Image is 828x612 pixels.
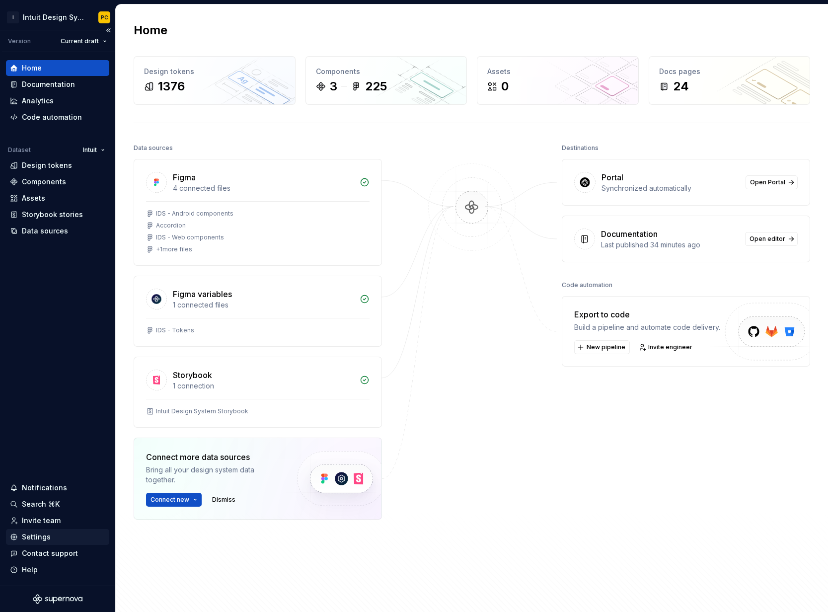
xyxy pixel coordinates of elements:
button: Connect new [146,493,202,507]
div: Synchronized automatically [602,183,740,193]
div: 24 [673,78,689,94]
div: Design tokens [22,160,72,170]
div: Accordion [156,222,186,229]
div: Intuit Design System [23,12,86,22]
div: 225 [365,78,387,94]
a: Assets0 [477,56,639,105]
div: Figma [173,171,196,183]
div: IDS - Android components [156,210,233,218]
div: Version [8,37,31,45]
button: IIntuit Design SystemPC [2,6,113,28]
a: Analytics [6,93,109,109]
span: Invite engineer [648,343,692,351]
a: Assets [6,190,109,206]
a: Home [6,60,109,76]
div: 4 connected files [173,183,354,193]
a: Figma variables1 connected filesIDS - Tokens [134,276,382,347]
a: Documentation [6,76,109,92]
div: Notifications [22,483,67,493]
a: Invite engineer [636,340,697,354]
a: Components3225 [305,56,467,105]
a: Figma4 connected filesIDS - Android componentsAccordionIDS - Web components+1more files [134,159,382,266]
a: Storybook1 connectionIntuit Design System Storybook [134,357,382,428]
span: Intuit [83,146,97,154]
div: Build a pipeline and automate code delivery. [574,322,720,332]
span: Connect new [151,496,189,504]
div: Analytics [22,96,54,106]
div: Components [316,67,457,76]
div: IDS - Tokens [156,326,194,334]
div: Contact support [22,548,78,558]
a: Design tokens1376 [134,56,296,105]
div: Design tokens [144,67,285,76]
div: Data sources [22,226,68,236]
button: Intuit [78,143,109,157]
div: Export to code [574,308,720,320]
div: Invite team [22,516,61,526]
button: Collapse sidebar [101,23,115,37]
div: Storybook [173,369,212,381]
button: Search ⌘K [6,496,109,512]
div: Components [22,177,66,187]
a: Docs pages24 [649,56,811,105]
div: I [7,11,19,23]
a: Data sources [6,223,109,239]
svg: Supernova Logo [33,594,82,604]
div: PC [101,13,108,21]
button: New pipeline [574,340,630,354]
a: Open Portal [746,175,798,189]
div: Settings [22,532,51,542]
button: Current draft [56,34,111,48]
div: Last published 34 minutes ago [601,240,739,250]
a: Open editor [745,232,798,246]
div: Figma variables [173,288,232,300]
div: Code automation [22,112,82,122]
button: Dismiss [208,493,240,507]
div: Documentation [22,79,75,89]
div: Code automation [562,278,612,292]
div: Docs pages [659,67,800,76]
span: Open editor [750,235,785,243]
div: 1376 [158,78,185,94]
div: Documentation [601,228,658,240]
span: Current draft [61,37,99,45]
div: + 1 more files [156,245,192,253]
div: Intuit Design System Storybook [156,407,248,415]
div: IDS - Web components [156,233,224,241]
div: Home [22,63,42,73]
div: Data sources [134,141,173,155]
div: Search ⌘K [22,499,60,509]
div: Dataset [8,146,31,154]
a: Design tokens [6,157,109,173]
div: 0 [501,78,509,94]
a: Storybook stories [6,207,109,223]
div: 1 connection [173,381,354,391]
span: New pipeline [587,343,625,351]
div: Bring all your design system data together. [146,465,280,485]
div: Assets [487,67,628,76]
h2: Home [134,22,167,38]
button: Contact support [6,545,109,561]
a: Invite team [6,513,109,529]
button: Notifications [6,480,109,496]
span: Open Portal [750,178,785,186]
div: Storybook stories [22,210,83,220]
div: 3 [330,78,337,94]
button: Help [6,562,109,578]
a: Settings [6,529,109,545]
div: Portal [602,171,623,183]
a: Code automation [6,109,109,125]
div: 1 connected files [173,300,354,310]
span: Dismiss [212,496,235,504]
div: Destinations [562,141,599,155]
a: Components [6,174,109,190]
div: Connect more data sources [146,451,280,463]
div: Help [22,565,38,575]
div: Assets [22,193,45,203]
